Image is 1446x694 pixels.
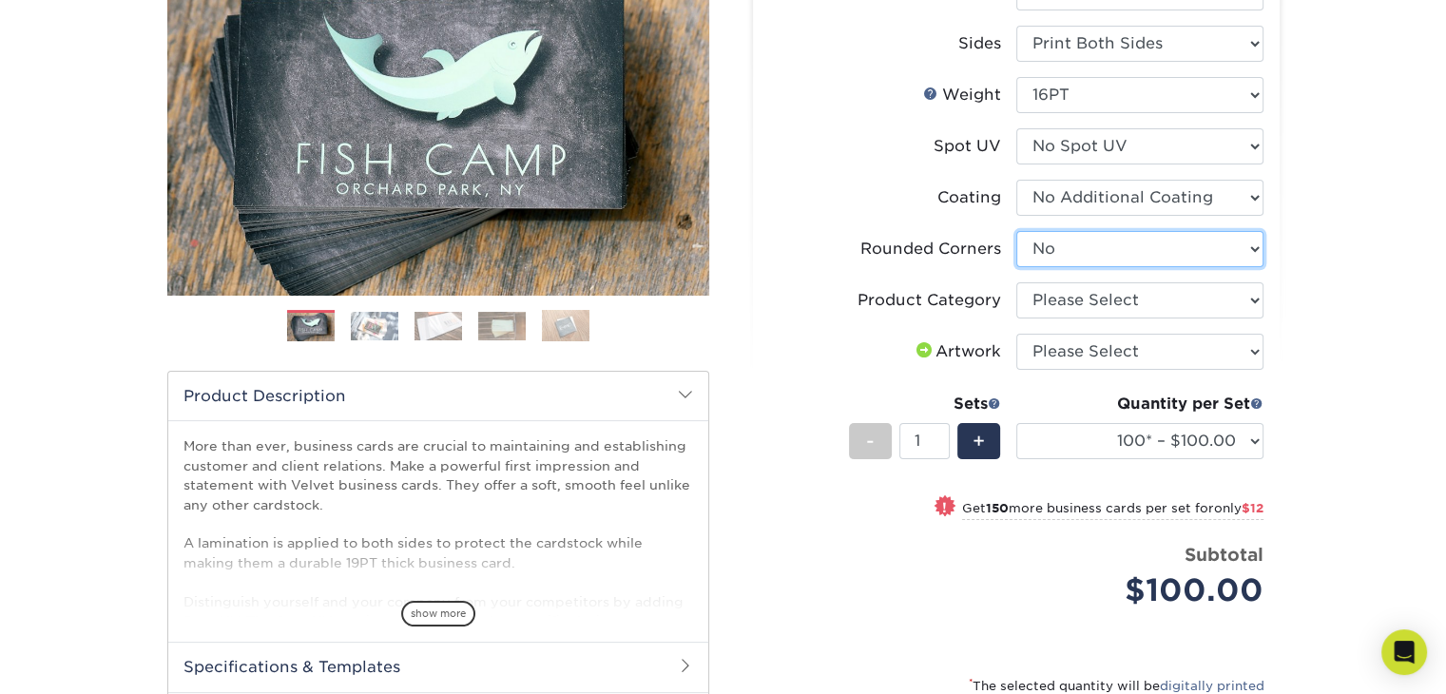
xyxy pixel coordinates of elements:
img: Business Cards 01 [287,303,335,351]
div: Rounded Corners [860,238,1001,260]
div: Product Category [858,289,1001,312]
strong: Subtotal [1185,544,1263,565]
img: Business Cards 04 [478,312,526,340]
div: Weight [923,84,1001,106]
h2: Specifications & Templates [168,642,708,691]
div: $100.00 [1031,568,1263,613]
span: ! [942,497,947,517]
strong: 150 [986,501,1009,515]
h2: Product Description [168,372,708,420]
a: digitally printed [1160,679,1264,693]
span: $12 [1242,501,1263,515]
img: Business Cards 05 [542,310,589,342]
span: - [866,427,875,455]
div: Coating [937,186,1001,209]
span: show more [401,601,475,627]
div: Sets [849,393,1001,415]
iframe: Google Customer Reviews [5,636,162,687]
div: Artwork [913,340,1001,363]
small: The selected quantity will be [969,679,1264,693]
img: Business Cards 03 [415,312,462,340]
div: Quantity per Set [1016,393,1263,415]
div: Spot UV [934,135,1001,158]
img: Business Cards 02 [351,312,398,340]
div: Open Intercom Messenger [1381,629,1427,675]
span: only [1214,501,1263,515]
small: Get more business cards per set for [962,501,1263,520]
div: Sides [958,32,1001,55]
span: + [973,427,985,455]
